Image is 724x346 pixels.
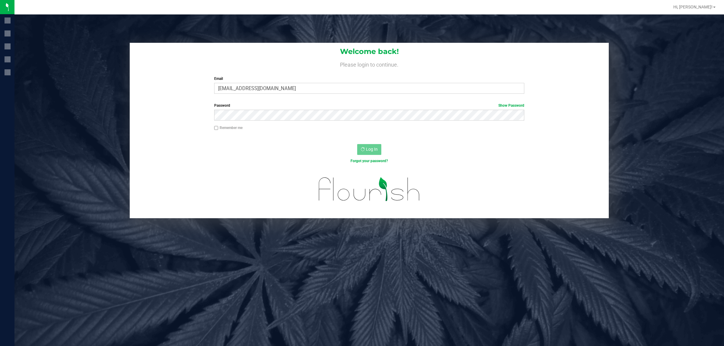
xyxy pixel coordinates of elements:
[673,5,713,9] span: Hi, [PERSON_NAME]!
[130,60,609,68] h4: Please login to continue.
[351,159,388,163] a: Forgot your password?
[498,103,524,108] a: Show Password
[310,170,429,209] img: flourish_logo.svg
[130,48,609,55] h1: Welcome back!
[357,144,381,155] button: Log In
[366,147,378,152] span: Log In
[214,126,218,130] input: Remember me
[214,76,525,81] label: Email
[214,125,243,131] label: Remember me
[214,103,230,108] span: Password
